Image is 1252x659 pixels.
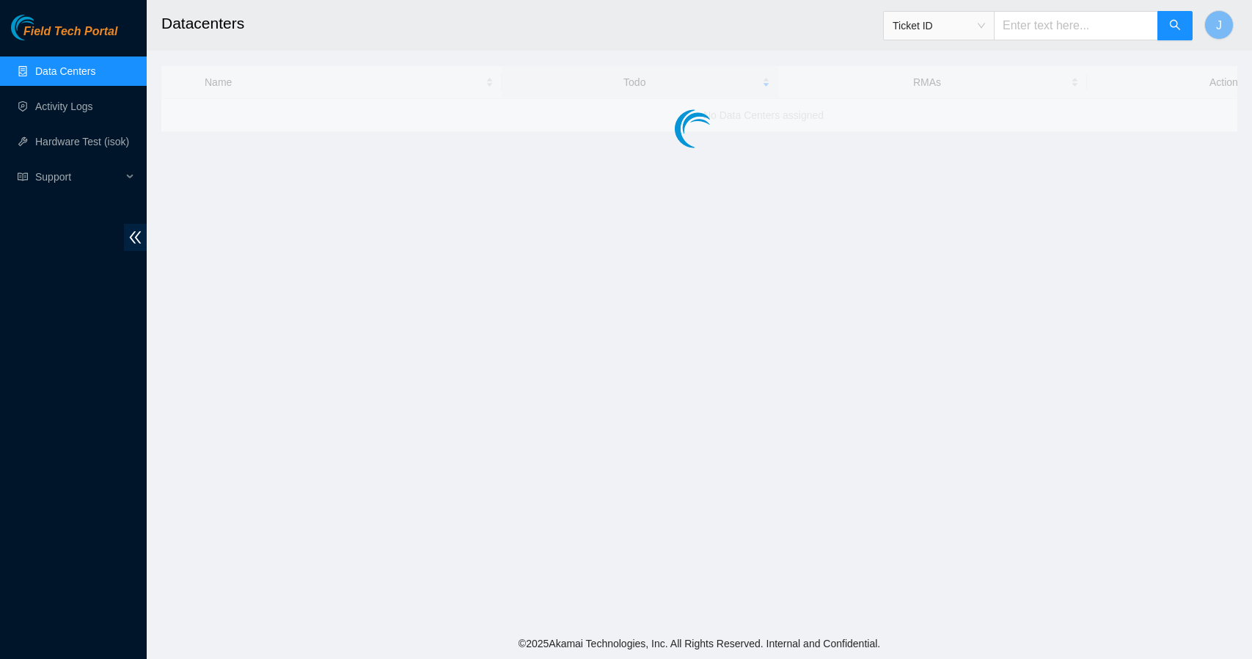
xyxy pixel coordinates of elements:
a: Akamai TechnologiesField Tech Portal [11,26,117,45]
img: Akamai Technologies [11,15,74,40]
button: J [1204,10,1234,40]
a: Hardware Test (isok) [35,136,129,148]
span: Support [35,162,122,192]
span: Ticket ID [893,15,985,37]
span: Field Tech Portal [23,25,117,39]
a: Data Centers [35,65,95,77]
footer: © 2025 Akamai Technologies, Inc. All Rights Reserved. Internal and Confidential. [147,628,1252,659]
span: read [18,172,28,182]
span: search [1169,19,1181,33]
input: Enter text here... [994,11,1158,40]
button: search [1157,11,1193,40]
a: Activity Logs [35,101,93,112]
span: J [1216,16,1222,34]
span: double-left [124,224,147,251]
